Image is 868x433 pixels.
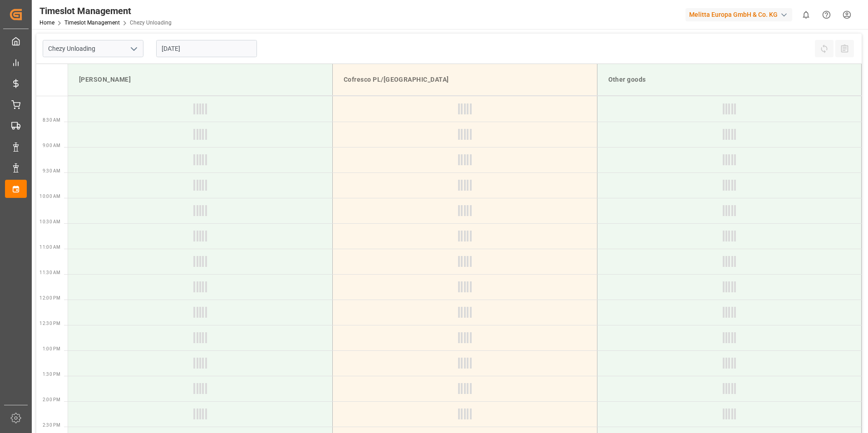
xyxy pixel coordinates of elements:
span: 10:00 AM [39,194,60,199]
span: 2:30 PM [43,423,60,428]
span: 1:00 PM [43,346,60,351]
input: DD-MM-YYYY [156,40,257,57]
button: open menu [127,42,140,56]
div: Cofresco PL/[GEOGRAPHIC_DATA] [340,71,590,88]
div: Timeslot Management [39,4,172,18]
div: Other goods [605,71,854,88]
span: 11:00 AM [39,245,60,250]
a: Timeslot Management [64,20,120,26]
div: [PERSON_NAME] [75,71,325,88]
a: Home [39,20,54,26]
div: Melitta Europa GmbH & Co. KG [686,8,792,21]
span: 10:30 AM [39,219,60,224]
span: 12:00 PM [39,295,60,300]
button: show 0 new notifications [796,5,816,25]
button: Melitta Europa GmbH & Co. KG [686,6,796,23]
span: 11:30 AM [39,270,60,275]
span: 1:30 PM [43,372,60,377]
span: 12:30 PM [39,321,60,326]
span: 8:30 AM [43,118,60,123]
input: Type to search/select [43,40,143,57]
button: Help Center [816,5,837,25]
span: 9:00 AM [43,143,60,148]
span: 2:00 PM [43,397,60,402]
span: 9:30 AM [43,168,60,173]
